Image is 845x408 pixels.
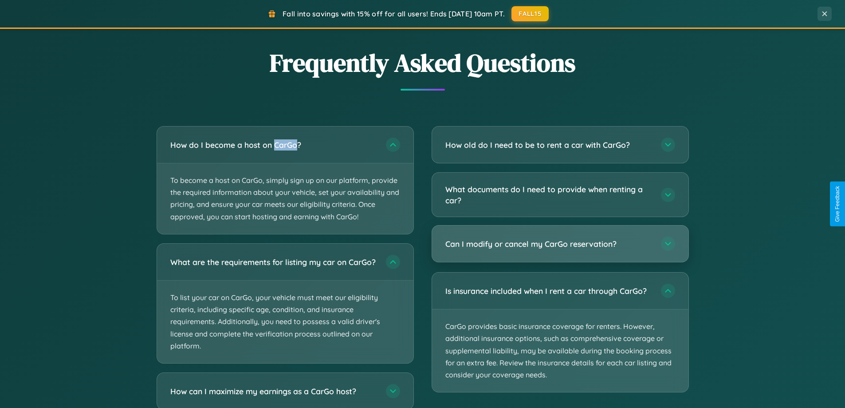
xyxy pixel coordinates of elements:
h3: How old do I need to be to rent a car with CarGo? [445,139,652,151]
h3: How do I become a host on CarGo? [170,139,377,151]
p: To list your car on CarGo, your vehicle must meet our eligibility criteria, including specific ag... [157,281,413,363]
p: CarGo provides basic insurance coverage for renters. However, additional insurance options, such ... [432,309,688,392]
h2: Frequently Asked Questions [157,46,689,80]
h3: How can I maximize my earnings as a CarGo host? [170,385,377,396]
h3: What are the requirements for listing my car on CarGo? [170,256,377,267]
p: To become a host on CarGo, simply sign up on our platform, provide the required information about... [157,163,413,234]
h3: Is insurance included when I rent a car through CarGo? [445,285,652,297]
div: Give Feedback [834,186,841,222]
button: FALL15 [511,6,549,21]
h3: Can I modify or cancel my CarGo reservation? [445,238,652,250]
h3: What documents do I need to provide when renting a car? [445,184,652,206]
span: Fall into savings with 15% off for all users! Ends [DATE] 10am PT. [283,9,505,18]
